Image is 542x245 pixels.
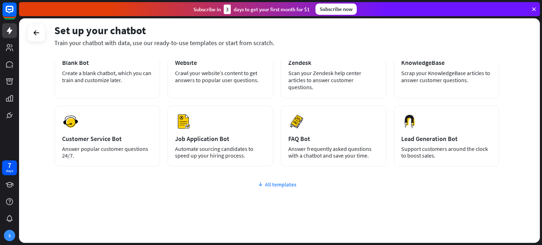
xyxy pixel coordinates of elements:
[175,59,265,67] div: Website
[2,160,17,175] a: 7 days
[62,146,152,159] div: Answer popular customer questions 24/7.
[401,59,492,67] div: KnowledgeBase
[54,39,499,47] div: Train your chatbot with data, use our ready-to-use templates or start from scratch.
[175,135,265,143] div: Job Application Bot
[288,135,379,143] div: FAQ Bot
[6,3,27,24] button: Open LiveChat chat widget
[4,230,15,241] div: S
[175,69,265,84] div: Crawl your website’s content to get answers to popular user questions.
[288,59,379,67] div: Zendesk
[401,135,492,143] div: Lead Generation Bot
[62,69,152,84] div: Create a blank chatbot, which you can train and customize later.
[193,5,310,14] div: Subscribe in days to get your first month for $1
[62,59,152,67] div: Blank Bot
[315,4,357,15] div: Subscribe now
[54,24,499,37] div: Set up your chatbot
[288,69,379,91] div: Scan your Zendesk help center articles to answer customer questions.
[62,135,152,143] div: Customer Service Bot
[8,162,11,169] div: 7
[175,146,265,159] div: Automate sourcing candidates to speed up your hiring process.
[288,146,379,159] div: Answer frequently asked questions with a chatbot and save your time.
[6,169,13,173] div: days
[54,181,499,188] div: All templates
[401,69,492,84] div: Scrap your KnowledgeBase articles to answer customer questions.
[224,5,231,14] div: 3
[401,146,492,159] div: Support customers around the clock to boost sales.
